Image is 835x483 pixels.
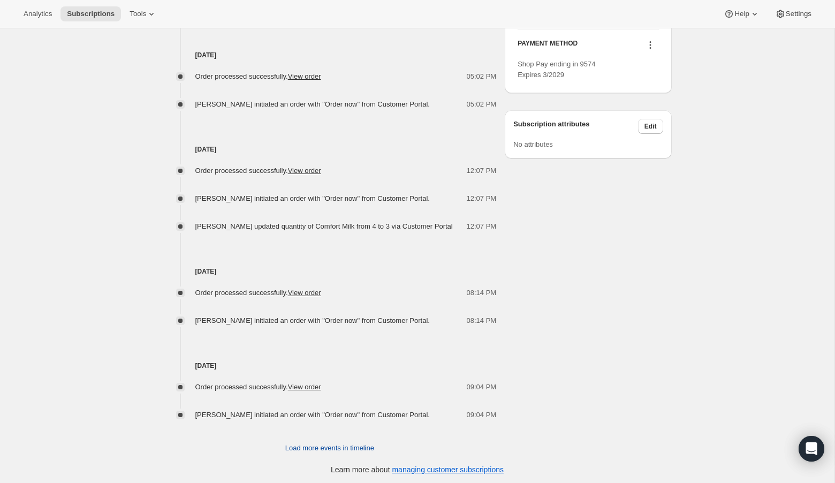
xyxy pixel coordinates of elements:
[195,316,430,324] span: [PERSON_NAME] initiated an order with "Order now" from Customer Portal.
[467,288,497,298] span: 08:14 PM
[392,465,504,474] a: managing customer subscriptions
[24,10,52,18] span: Analytics
[195,194,430,202] span: [PERSON_NAME] initiated an order with "Order now" from Customer Portal.
[734,10,749,18] span: Help
[513,119,638,134] h3: Subscription attributes
[513,140,553,148] span: No attributes
[163,360,497,371] h4: [DATE]
[288,72,321,80] a: View order
[467,165,497,176] span: 12:07 PM
[130,10,146,18] span: Tools
[467,221,497,232] span: 12:07 PM
[67,10,115,18] span: Subscriptions
[288,383,321,391] a: View order
[123,6,163,21] button: Tools
[195,72,321,80] span: Order processed successfully.
[518,60,595,79] span: Shop Pay ending in 9574 Expires 3/2029
[17,6,58,21] button: Analytics
[467,193,497,204] span: 12:07 PM
[195,100,430,108] span: [PERSON_NAME] initiated an order with "Order now" from Customer Portal.
[163,144,497,155] h4: [DATE]
[288,167,321,175] a: View order
[279,440,381,457] button: Load more events in timeline
[799,436,824,462] div: Open Intercom Messenger
[467,99,497,110] span: 05:02 PM
[717,6,766,21] button: Help
[786,10,811,18] span: Settings
[331,464,504,475] p: Learn more about
[467,410,497,420] span: 09:04 PM
[288,289,321,297] a: View order
[285,443,374,454] span: Load more events in timeline
[467,315,497,326] span: 08:14 PM
[644,122,657,131] span: Edit
[467,71,497,82] span: 05:02 PM
[195,411,430,419] span: [PERSON_NAME] initiated an order with "Order now" from Customer Portal.
[163,266,497,277] h4: [DATE]
[518,39,578,54] h3: PAYMENT METHOD
[163,50,497,61] h4: [DATE]
[60,6,121,21] button: Subscriptions
[195,289,321,297] span: Order processed successfully.
[195,222,453,230] span: [PERSON_NAME] updated quantity of Comfort Milk from 4 to 3 via Customer Portal
[195,383,321,391] span: Order processed successfully.
[467,382,497,393] span: 09:04 PM
[769,6,818,21] button: Settings
[638,119,663,134] button: Edit
[195,167,321,175] span: Order processed successfully.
